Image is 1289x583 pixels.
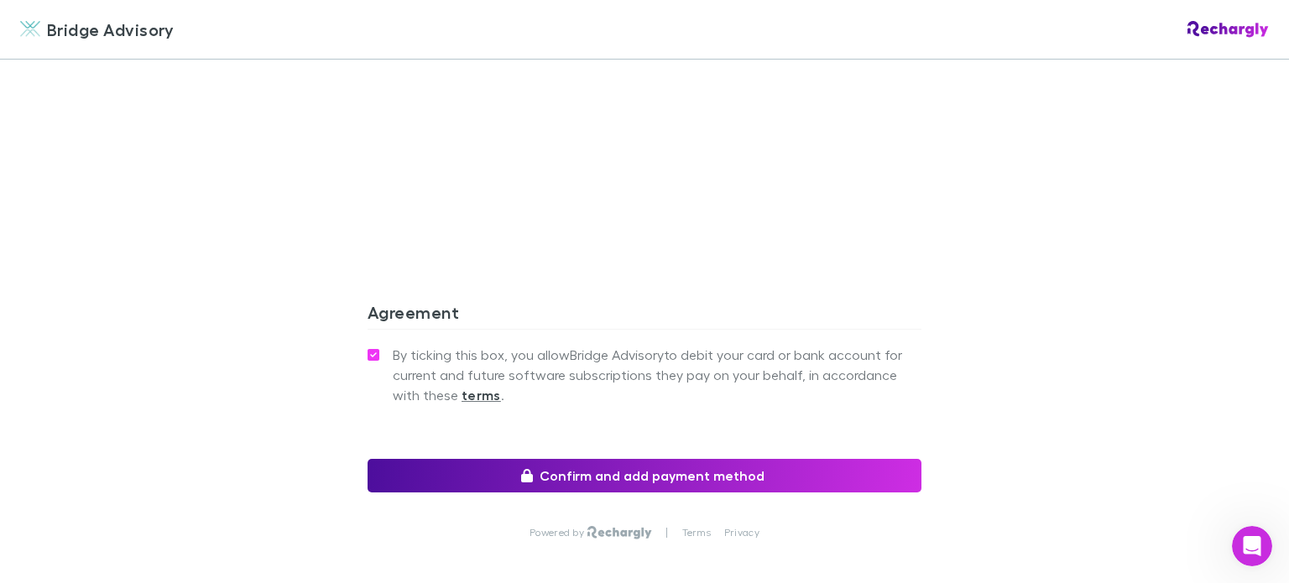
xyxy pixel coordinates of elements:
[393,345,921,405] span: By ticking this box, you allow Bridge Advisory to debit your card or bank account for current and...
[20,19,40,39] img: Bridge Advisory's Logo
[47,17,175,42] span: Bridge Advisory
[724,526,759,539] a: Privacy
[665,526,668,539] p: |
[530,526,587,539] p: Powered by
[682,526,711,539] a: Terms
[587,526,652,539] img: Rechargly Logo
[1187,21,1269,38] img: Rechargly Logo
[368,459,921,492] button: Confirm and add payment method
[368,302,921,329] h3: Agreement
[1232,526,1272,566] iframe: Intercom live chat
[462,387,501,403] strong: terms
